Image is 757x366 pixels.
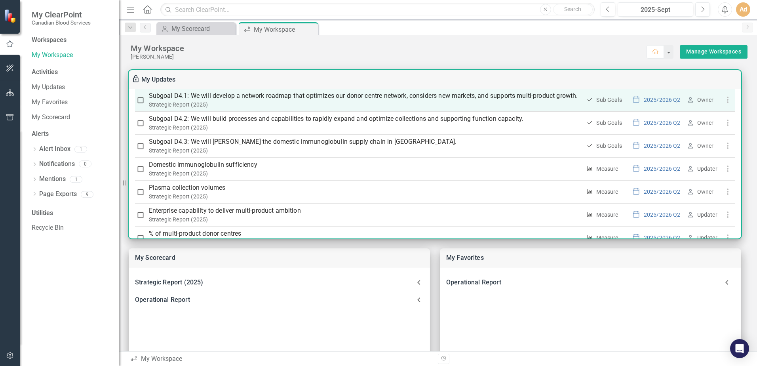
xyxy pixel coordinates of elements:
[129,274,430,291] div: Strategic Report (2025)
[32,113,111,122] a: My Scorecard
[32,10,91,19] span: My ClearPoint
[70,176,82,183] div: 1
[446,277,719,288] div: Operational Report
[79,161,91,168] div: 0
[32,223,111,233] a: Recycle Bin
[131,53,647,60] div: [PERSON_NAME]
[644,211,681,219] div: 2025/2026 Q2
[644,119,681,127] div: 2025/2026 Q2
[131,43,647,53] div: My Workspace
[644,234,681,242] div: 2025/2026 Q2
[149,91,581,101] p: Subgoal D4.1: We will develop a network roadmap that optimizes our donor centre network, consider...
[160,3,595,17] input: Search ClearPoint...
[74,146,87,152] div: 1
[680,45,747,59] button: Manage Workspaces
[596,119,622,127] div: Sub Goals
[39,160,75,169] a: Notifications
[158,24,234,34] a: My Scorecard
[686,47,741,57] a: Manage Workspaces
[644,165,681,173] div: 2025/2026 Q2
[149,137,581,147] p: Subgoal D4.3: We will [PERSON_NAME] the domestic immunoglobulin supply chain in [GEOGRAPHIC_DATA].
[149,170,581,177] div: Strategic Report (2025)
[32,83,111,92] a: My Updates
[149,206,581,215] p: Enterprise capability to deliver multi-product ambition
[132,75,141,84] div: To enable drag & drop and resizing, please duplicate this workspace from “Manage Workspaces”
[553,4,593,15] button: Search
[644,96,681,104] div: 2025/2026 Q2
[730,339,749,358] div: Open Intercom Messenger
[618,2,693,17] button: 2025-Sept
[149,229,581,238] p: % of multi-product donor centres
[81,191,93,198] div: 9
[697,96,714,104] div: Owner
[596,188,618,196] div: Measure
[32,209,111,218] div: Utilities
[135,254,175,261] a: My Scorecard
[129,291,430,309] div: Operational Report
[644,142,681,150] div: 2025/2026 Q2
[149,101,581,109] div: Strategic Report (2025)
[596,211,618,219] div: Measure
[440,274,741,291] div: Operational Report
[697,188,714,196] div: Owner
[736,2,750,17] button: Ad
[620,5,690,15] div: 2025-Sept
[697,119,714,127] div: Owner
[32,130,111,139] div: Alerts
[697,142,714,150] div: Owner
[149,193,581,200] div: Strategic Report (2025)
[32,51,111,60] a: My Workspace
[39,190,77,199] a: Page Exports
[32,68,111,77] div: Activities
[149,183,581,193] p: Plasma collection volumes
[149,215,581,223] div: Strategic Report (2025)
[149,114,581,124] p: Subgoal D4.2: We will build processes and capabilities to rapidly expand and optimize collections...
[135,277,414,288] div: Strategic Report (2025)
[596,96,622,104] div: Sub Goals
[446,254,484,261] a: My Favorites
[4,9,18,23] img: ClearPoint Strategy
[171,24,234,34] div: My Scorecard
[32,19,91,26] small: Canadian Blood Services
[149,160,581,170] p: Domestic immunoglobulin sufficiency
[697,165,717,173] div: Updater
[697,234,717,242] div: Updater
[680,45,747,59] div: split button
[596,165,618,173] div: Measure
[39,145,70,154] a: Alert Inbox
[39,175,66,184] a: Mentions
[141,76,176,83] a: My Updates
[32,98,111,107] a: My Favorites
[596,142,622,150] div: Sub Goals
[130,355,432,364] div: My Workspace
[149,124,581,132] div: Strategic Report (2025)
[596,234,618,242] div: Measure
[135,294,414,305] div: Operational Report
[564,6,581,12] span: Search
[697,211,717,219] div: Updater
[644,188,681,196] div: 2025/2026 Q2
[32,36,67,45] div: Workspaces
[254,25,316,34] div: My Workspace
[149,147,581,154] div: Strategic Report (2025)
